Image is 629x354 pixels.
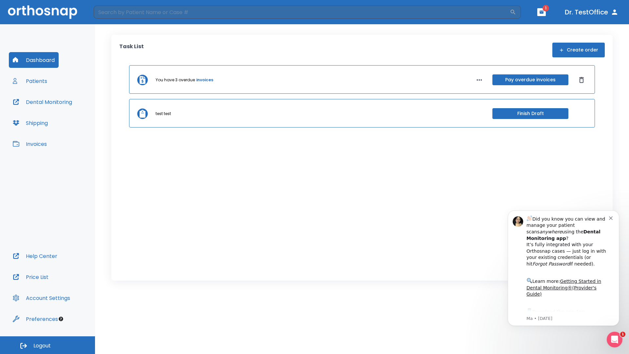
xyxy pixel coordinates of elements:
[492,74,568,85] button: Pay overdue invoices
[498,201,629,336] iframe: Intercom notifications message
[58,316,64,322] div: Tooltip anchor
[543,5,549,11] span: 1
[9,94,76,110] button: Dental Monitoring
[111,14,116,19] button: Dismiss notification
[552,43,605,57] button: Create order
[492,108,568,119] button: Finish Draft
[9,311,62,327] button: Preferences
[9,73,51,89] button: Patients
[607,332,622,347] iframe: Intercom live chat
[562,6,621,18] button: Dr. TestOffice
[9,136,51,152] button: Invoices
[9,269,52,285] button: Price List
[9,248,61,264] button: Help Center
[9,115,52,131] button: Shipping
[576,75,587,85] button: Dismiss
[33,342,51,349] span: Logout
[196,77,213,83] a: invoices
[9,290,74,306] button: Account Settings
[620,332,625,337] span: 1
[8,5,77,19] img: Orthosnap
[156,111,171,117] p: test test
[29,108,87,120] a: App Store
[156,77,195,83] p: You have 3 overdue
[119,43,144,57] p: Task List
[29,107,111,140] div: Download the app: | ​ Let us know if you need help getting started!
[94,6,510,19] input: Search by Patient Name or Case #
[9,52,59,68] button: Dashboard
[29,115,111,121] p: Message from Ma, sent 4w ago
